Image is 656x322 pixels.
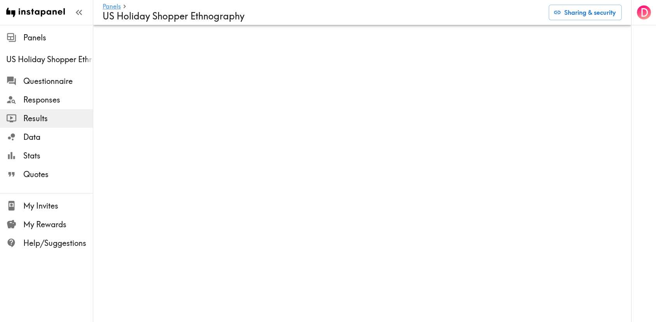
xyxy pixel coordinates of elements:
[23,169,93,180] span: Quotes
[103,3,121,10] a: Panels
[636,5,652,20] button: D
[6,54,93,65] span: US Holiday Shopper Ethnography
[23,238,93,249] span: Help/Suggestions
[640,6,648,19] span: D
[549,5,622,20] button: Sharing & security
[23,113,93,124] span: Results
[23,76,93,87] span: Questionnaire
[23,32,93,43] span: Panels
[23,200,93,211] span: My Invites
[23,150,93,161] span: Stats
[23,132,93,143] span: Data
[23,94,93,105] span: Responses
[23,219,93,230] span: My Rewards
[103,10,543,22] h4: US Holiday Shopper Ethnography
